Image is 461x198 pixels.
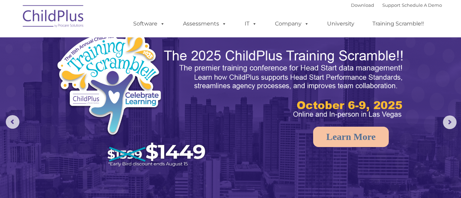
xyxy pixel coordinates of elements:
[176,17,233,31] a: Assessments
[313,127,389,147] a: Learn More
[19,0,88,34] img: ChildPlus by Procare Solutions
[126,17,172,31] a: Software
[382,2,400,8] a: Support
[268,17,316,31] a: Company
[402,2,442,8] a: Schedule A Demo
[351,2,442,8] font: |
[351,2,374,8] a: Download
[366,17,431,31] a: Training Scramble!!
[238,17,264,31] a: IT
[320,17,361,31] a: University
